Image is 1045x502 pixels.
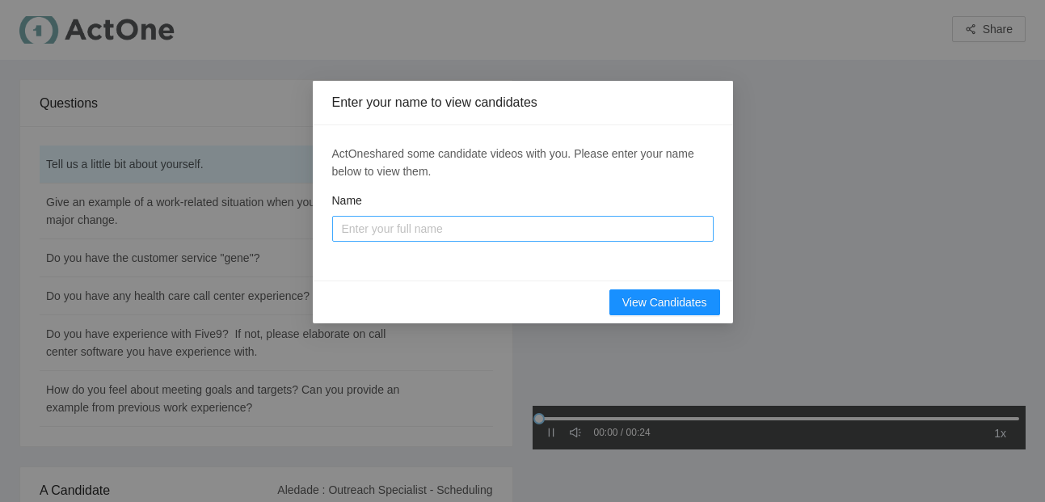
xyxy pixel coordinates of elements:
input: Name [332,216,714,242]
button: View Candidates [609,289,720,315]
label: Name [332,192,362,209]
span: View Candidates [622,293,707,311]
div: Enter your name to view candidates [332,94,714,112]
div: ActOne shared some candidate videos with you. Please enter your name below to view them. [332,145,714,180]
